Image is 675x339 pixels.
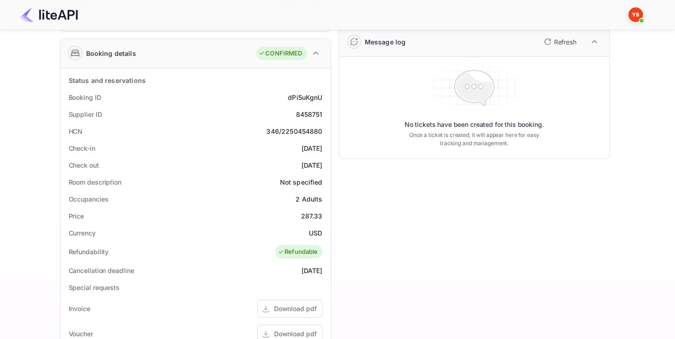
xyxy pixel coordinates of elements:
[69,247,109,257] div: Refundability
[402,131,547,148] p: Once a ticket is created, it will appear here for easy tracking and management.
[69,194,109,204] div: Occupancies
[309,228,322,238] div: USD
[258,49,302,58] div: CONFIRMED
[69,228,96,238] div: Currency
[302,143,323,153] div: [DATE]
[69,93,101,102] div: Booking ID
[278,247,318,257] div: Refundable
[69,109,102,119] div: Supplier ID
[274,329,317,339] div: Download pdf
[365,37,406,47] div: Message log
[69,211,84,221] div: Price
[554,37,576,47] p: Refresh
[302,266,323,275] div: [DATE]
[266,126,322,136] div: 346/2250454880
[280,177,323,187] div: Not specified
[69,304,90,313] div: Invoice
[69,329,93,339] div: Voucher
[69,143,95,153] div: Check-in
[69,283,120,292] div: Special requests
[405,120,544,129] p: No tickets have been created for this booking.
[20,7,78,22] img: LiteAPI Logo
[86,49,136,58] div: Booking details
[69,126,83,136] div: HCN
[69,160,99,170] div: Check out
[274,304,317,313] div: Download pdf
[302,160,323,170] div: [DATE]
[69,177,121,187] div: Room description
[296,194,322,204] div: 2 Adults
[628,7,643,22] img: Yandex Support
[288,93,322,102] div: dPi5uKgnU
[69,266,134,275] div: Cancellation deadline
[296,109,322,119] div: 8458751
[301,211,323,221] div: 287.33
[538,34,580,49] button: Refresh
[69,76,146,85] div: Status and reservations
